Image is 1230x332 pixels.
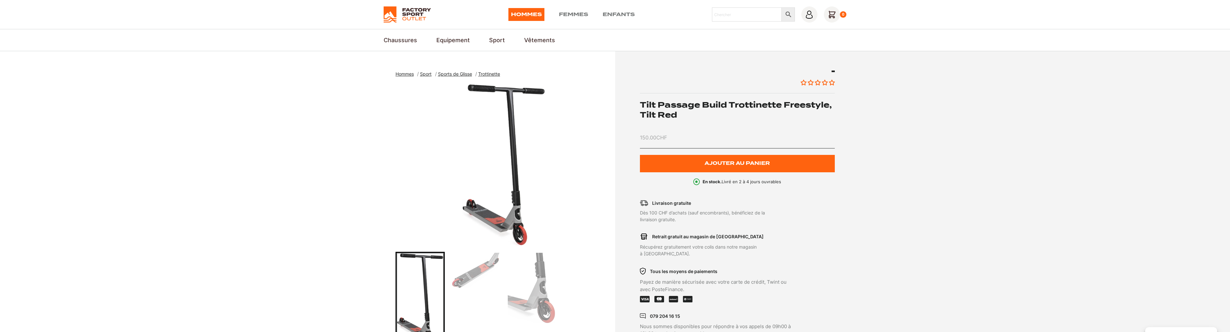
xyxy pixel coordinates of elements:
[524,36,555,44] a: Vêtements
[396,71,417,77] a: Hommes
[603,8,635,21] a: Enfants
[420,71,432,77] span: Sport
[650,268,717,275] p: Tous les moyens de paiements
[396,84,612,245] div: 1 of 3
[656,134,667,141] span: CHF
[559,8,588,21] a: Femmes
[396,71,504,78] nav: breadcrumbs
[840,11,847,18] div: 0
[384,36,417,44] a: Chaussures
[652,233,764,240] p: Retrait gratuit au magasin de [GEOGRAPHIC_DATA]
[652,200,691,206] p: Livraison gratuite
[478,71,500,77] span: Trottinette
[640,243,796,257] p: Récupérez gratuitement votre colis dans notre magasin à [GEOGRAPHIC_DATA].
[640,100,835,120] h1: Tilt Passage Build Trottinette Freestyle, Tilt Red
[640,155,835,173] button: Ajouter au panier
[640,209,796,223] p: Dès 100 CHF d’achats (sauf encombrants), bénéficiez de la livraison gratuite.
[396,71,414,77] span: Hommes
[489,36,505,44] a: Sport
[420,71,435,77] a: Sport
[436,36,470,44] a: Equipement
[438,71,472,77] span: Sports de Glisse
[650,313,680,319] p: 079 204 16 15
[712,7,782,22] input: Chercher
[508,8,544,21] a: Hommes
[705,161,770,166] span: Ajouter au panier
[384,6,431,23] img: Factory Sport Outlet
[478,71,504,77] a: Trottinette
[640,134,667,141] bdi: 150.00
[438,71,476,77] a: Sports de Glisse
[703,179,722,184] b: En stock.
[703,179,781,185] p: Livré en 2 à 4 jours ouvrables
[640,279,796,293] p: Payez de manière sécurisée avec votre carte de crédit, Twint ou avec PosteFinance.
